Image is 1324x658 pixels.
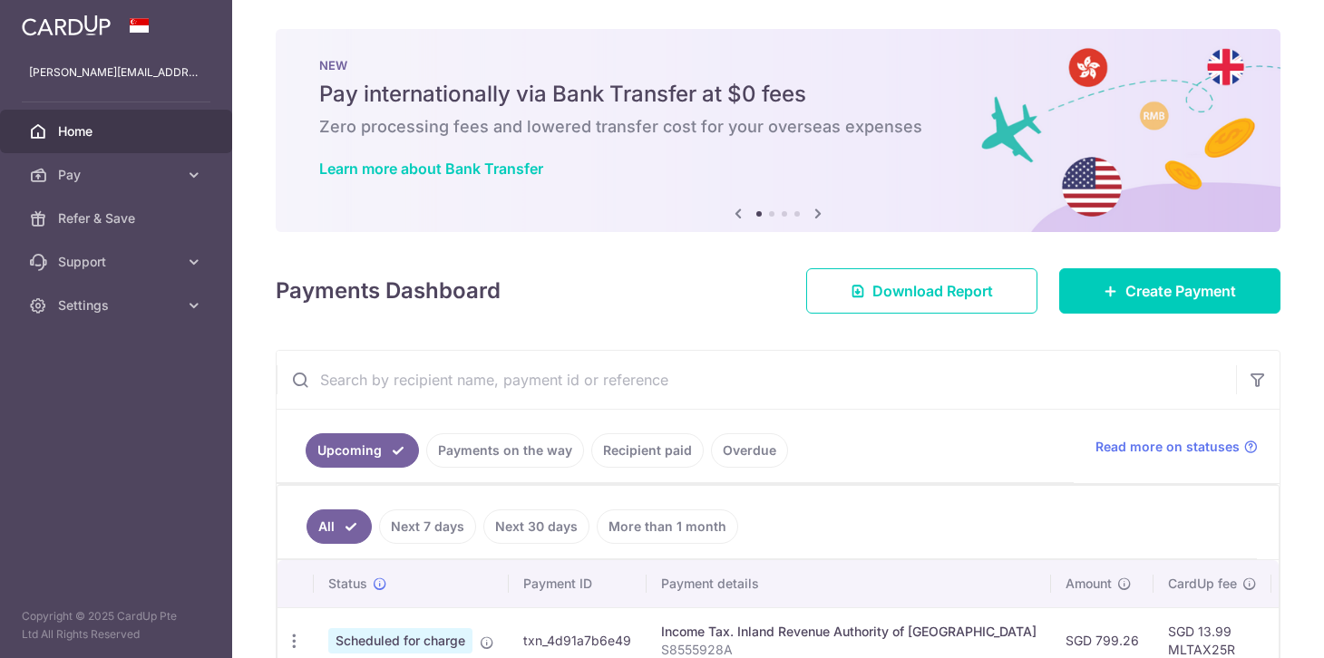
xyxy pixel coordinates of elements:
h6: Zero processing fees and lowered transfer cost for your overseas expenses [319,116,1237,138]
a: Overdue [711,433,788,468]
p: NEW [319,58,1237,73]
span: Pay [58,166,178,184]
a: Next 7 days [379,509,476,544]
a: Download Report [806,268,1037,314]
span: Scheduled for charge [328,628,472,653]
span: Support [58,253,178,271]
p: [PERSON_NAME][EMAIL_ADDRESS][DOMAIN_NAME] [29,63,203,82]
span: Create Payment [1125,280,1236,302]
a: Create Payment [1059,268,1280,314]
span: Download Report [872,280,993,302]
div: Income Tax. Inland Revenue Authority of [GEOGRAPHIC_DATA] [661,623,1037,641]
a: Recipient paid [591,433,704,468]
a: Payments on the way [426,433,584,468]
a: Read more on statuses [1095,438,1258,456]
span: Refer & Save [58,209,178,227]
span: Status [328,575,367,593]
h4: Payments Dashboard [276,275,501,307]
a: More than 1 month [597,509,738,544]
span: Read more on statuses [1095,438,1240,456]
a: Next 30 days [483,509,589,544]
span: Amount [1066,575,1112,593]
span: CardUp fee [1168,575,1237,593]
input: Search by recipient name, payment id or reference [277,351,1236,409]
span: Settings [58,296,178,314]
a: All [307,509,372,544]
th: Payment details [647,560,1051,607]
a: Learn more about Bank Transfer [319,160,543,178]
span: Home [58,122,178,140]
th: Payment ID [509,560,647,607]
img: Bank transfer banner [276,29,1280,232]
a: Upcoming [306,433,419,468]
h5: Pay internationally via Bank Transfer at $0 fees [319,80,1237,109]
img: CardUp [22,15,111,36]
